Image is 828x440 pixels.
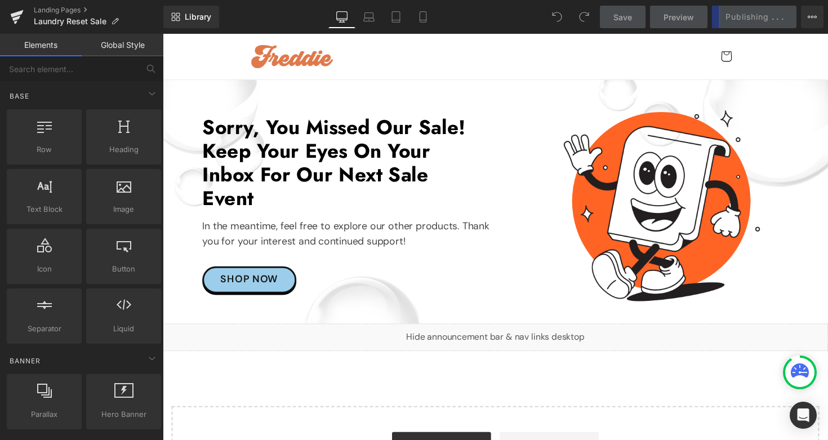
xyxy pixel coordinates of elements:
[355,6,382,28] a: Laptop
[345,408,447,430] a: Add Single Section
[613,11,632,23] span: Save
[664,11,694,23] span: Preview
[10,203,78,215] span: Text Block
[10,144,78,155] span: Row
[87,9,177,38] img: FREDDIE
[41,83,314,181] h1: Sorry, You Missed Our Sale! Keep Your Eyes On Your Inbox For Our Next Sale Event
[573,6,595,28] button: Redo
[163,6,219,28] a: New Library
[8,355,42,366] span: Banner
[650,6,707,28] a: Preview
[546,6,568,28] button: Undo
[10,408,78,420] span: Parallax
[90,323,158,335] span: Liquid
[382,6,409,28] a: Tablet
[82,34,163,56] a: Global Style
[90,408,158,420] span: Hero Banner
[328,6,355,28] a: Desktop
[34,17,106,26] span: Laundry Reset Sale
[790,402,817,429] div: Open Intercom Messenger
[235,408,336,430] a: Explore Blocks
[10,263,78,275] span: Icon
[34,6,163,15] a: Landing Pages
[801,6,823,28] button: More
[41,190,341,220] p: In the meantime, feel free to explore our other products. Thank you for your interest and continu...
[185,12,211,22] span: Library
[409,6,437,28] a: Mobile
[41,238,137,266] a: SHOP NOW
[8,91,30,101] span: Base
[90,203,158,215] span: Image
[10,323,78,335] span: Separator
[90,263,158,275] span: Button
[90,144,158,155] span: Heading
